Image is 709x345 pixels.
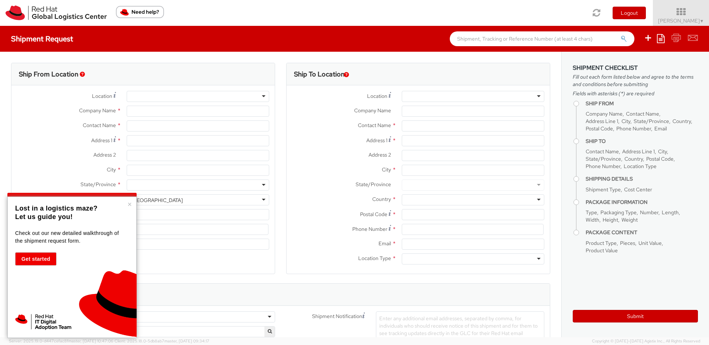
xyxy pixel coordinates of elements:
span: Country [372,196,391,202]
span: Width [586,216,599,223]
span: State/Province [356,181,391,188]
span: Company Name [586,110,623,117]
button: Logout [613,7,646,19]
span: Enter any additional email addresses, separated by comma, for individuals who should receive noti... [379,315,538,344]
h4: Package Information [586,199,698,205]
img: rh-logistics-00dfa346123c4ec078e1.svg [6,6,107,20]
span: Postal Code [646,156,674,162]
h3: Ship To Location [294,71,345,78]
span: City [107,166,116,173]
span: Company Name [354,107,391,114]
span: State/Province [634,118,669,124]
span: Location Type [624,163,657,170]
span: Email [654,125,667,132]
span: Shipment Notification [312,312,362,320]
span: Company Name [79,107,116,114]
button: Get started [15,252,56,266]
span: City [382,166,391,173]
p: Check out our new detailed walkthrough of the shipment request form. [15,229,127,245]
strong: Lost in a logistics maze? [15,205,97,212]
span: Cost Center [624,186,652,193]
span: Client: 2025.18.0-5db8ab7 [114,338,209,344]
span: Phone Number [586,163,620,170]
span: Address 1 [91,137,112,144]
span: Address 2 [93,151,116,158]
span: ▼ [700,18,704,24]
div: [GEOGRAPHIC_DATA] [131,197,183,204]
span: Postal Code [586,125,613,132]
span: master, [DATE] 09:34:17 [164,338,209,344]
span: Type [586,209,597,216]
span: Number [640,209,658,216]
span: Height [603,216,618,223]
h3: Ship From Location [19,71,78,78]
span: Length [662,209,679,216]
span: Pieces [620,240,635,246]
span: Address Line 1 [622,148,655,155]
span: Location [367,93,387,99]
h4: Shipping Details [586,176,698,182]
span: master, [DATE] 10:47:06 [68,338,113,344]
button: Close [127,201,132,208]
span: Address 2 [369,151,391,158]
span: Email [379,240,391,247]
span: State/Province [586,156,621,162]
span: Country [624,156,643,162]
span: Shipment Type [586,186,621,193]
span: Location [92,93,112,99]
span: Weight [621,216,638,223]
h4: Shipment Request [11,35,73,43]
h4: Package Content [586,230,698,235]
strong: Let us guide you! [15,213,73,221]
span: City [658,148,667,155]
span: Country [672,118,691,124]
span: Address 1 [366,137,387,144]
span: Location Type [358,255,391,262]
span: City [621,118,630,124]
span: State/Province [81,181,116,188]
input: Shipment, Tracking or Reference Number (at least 4 chars) [450,31,634,46]
span: Product Value [586,247,618,254]
span: Address Line 1 [586,118,618,124]
h4: Ship From [586,101,698,106]
button: Submit [573,310,698,322]
span: Phone Number [352,226,387,232]
span: Server: 2025.19.0-d447cefac8f [9,338,113,344]
h4: Ship To [586,139,698,144]
span: [PERSON_NAME] [658,17,704,24]
span: Copyright © [DATE]-[DATE] Agistix Inc., All Rights Reserved [592,338,700,344]
button: Need help? [116,6,164,18]
span: Packaging Type [600,209,637,216]
span: Contact Name [358,122,391,129]
span: Fill out each form listed below and agree to the terms and conditions before submitting [573,73,698,88]
span: Contact Name [83,122,116,129]
span: Unit Value [638,240,662,246]
span: Contact Name [626,110,659,117]
span: Fields with asterisks (*) are required [573,90,698,97]
span: Product Type [586,240,617,246]
h3: Shipment Checklist [573,65,698,71]
span: Postal Code [360,211,387,218]
span: Phone Number [616,125,651,132]
span: Contact Name [586,148,619,155]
